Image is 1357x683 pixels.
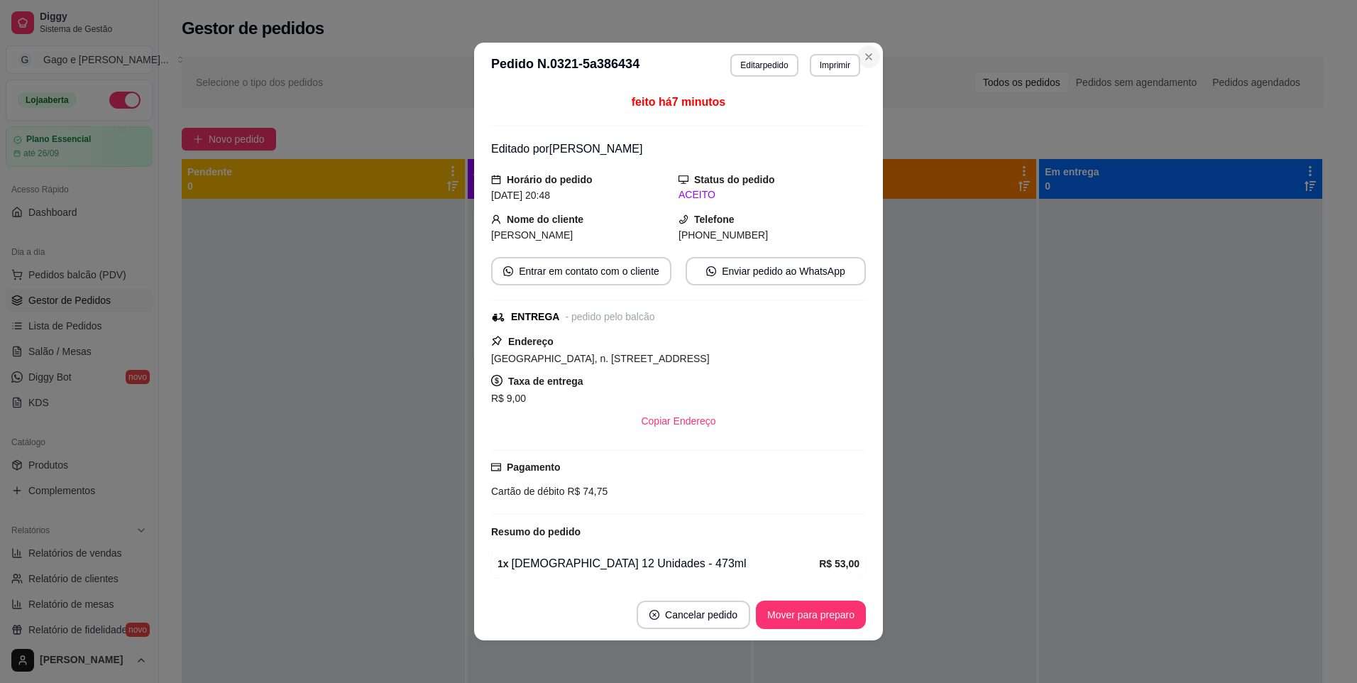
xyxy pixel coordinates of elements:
[507,174,593,185] strong: Horário do pedido
[491,229,573,241] span: [PERSON_NAME]
[508,376,583,387] strong: Taxa de entrega
[694,214,735,225] strong: Telefone
[491,214,501,224] span: user
[491,526,581,537] strong: Resumo do pedido
[491,190,550,201] span: [DATE] 20:48
[491,462,501,472] span: credit-card
[508,336,554,347] strong: Endereço
[819,558,859,569] strong: R$ 53,00
[491,335,502,346] span: pushpin
[491,393,526,404] span: R$ 9,00
[491,353,710,364] span: [GEOGRAPHIC_DATA], n. [STREET_ADDRESS]
[565,486,608,497] span: R$ 74,75
[503,266,513,276] span: whats-app
[511,310,559,324] div: ENTREGA
[678,175,688,185] span: desktop
[637,601,750,629] button: close-circleCancelar pedido
[686,257,866,285] button: whats-appEnviar pedido ao WhatsApp
[632,96,725,108] span: feito há 7 minutos
[694,174,775,185] strong: Status do pedido
[810,54,860,77] button: Imprimir
[730,54,798,77] button: Editarpedido
[857,45,880,68] button: Close
[491,257,671,285] button: whats-appEntrar em contato com o cliente
[756,601,866,629] button: Mover para preparo
[491,375,502,386] span: dollar
[649,610,659,620] span: close-circle
[706,266,716,276] span: whats-app
[678,214,688,224] span: phone
[491,54,639,77] h3: Pedido N. 0321-5a386434
[678,229,768,241] span: [PHONE_NUMBER]
[491,486,565,497] span: Cartão de débito
[565,310,654,324] div: - pedido pelo balcão
[630,407,727,435] button: Copiar Endereço
[491,175,501,185] span: calendar
[678,187,866,202] div: ACEITO
[507,461,560,473] strong: Pagamento
[498,555,819,572] div: [DEMOGRAPHIC_DATA] 12 Unidades - 473ml
[498,558,509,569] strong: 1 x
[491,143,642,155] span: Editado por [PERSON_NAME]
[507,214,583,225] strong: Nome do cliente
